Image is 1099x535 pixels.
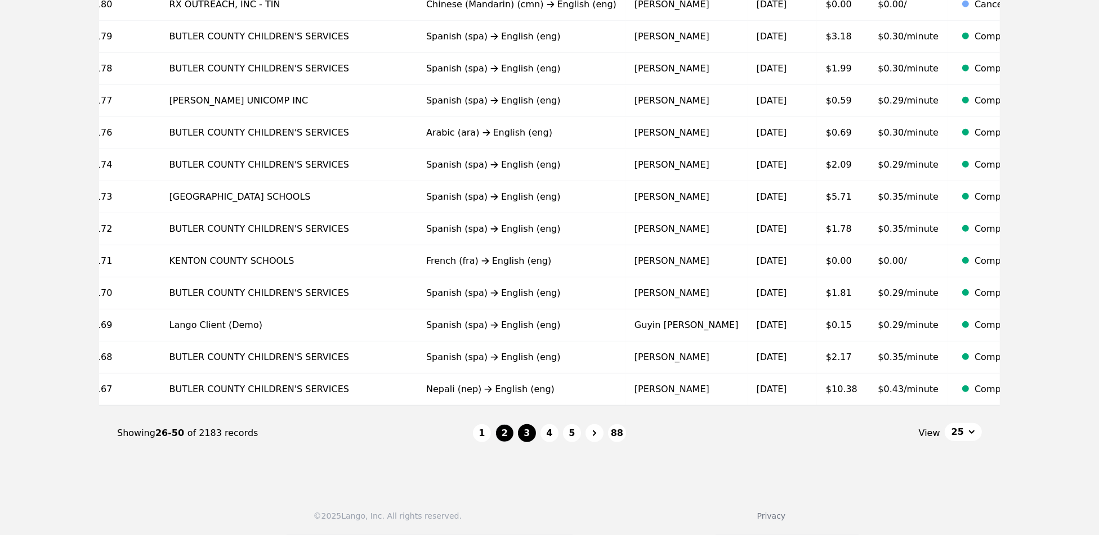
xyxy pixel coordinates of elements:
[975,383,1024,396] div: Completed
[757,63,787,74] time: [DATE]
[608,424,626,442] button: 88
[817,181,869,213] td: $5.71
[757,95,787,106] time: [DATE]
[975,350,1024,364] div: Completed
[160,374,417,406] td: BUTLER COUNTY CHILDREN'S SERVICES
[975,254,1024,268] div: Completed
[75,277,160,309] td: 24170
[757,255,787,266] time: [DATE]
[75,374,160,406] td: 24167
[426,190,616,204] div: Spanish (spa) English (eng)
[75,309,160,341] td: 24169
[757,223,787,234] time: [DATE]
[75,149,160,181] td: 24174
[426,350,616,364] div: Spanish (spa) English (eng)
[117,406,982,461] nav: Page navigation
[426,158,616,172] div: Spanish (spa) English (eng)
[160,245,417,277] td: KENTON COUNTY SCHOOLS
[518,424,536,442] button: 3
[757,191,787,202] time: [DATE]
[951,425,964,439] span: 25
[817,21,869,53] td: $3.18
[160,117,417,149] td: BUTLER COUNTY CHILDREN'S SERVICES
[155,428,187,438] span: 26-50
[757,384,787,394] time: [DATE]
[757,159,787,170] time: [DATE]
[473,424,491,442] button: 1
[75,213,160,245] td: 24172
[426,126,616,140] div: Arabic (ara) English (eng)
[626,117,748,149] td: [PERSON_NAME]
[817,245,869,277] td: $0.00
[878,191,939,202] span: $0.35/minute
[426,222,616,236] div: Spanish (spa) English (eng)
[160,213,417,245] td: BUTLER COUNTY CHILDREN'S SERVICES
[160,309,417,341] td: Lango Client (Demo)
[757,127,787,138] time: [DATE]
[919,426,940,440] span: View
[160,53,417,85] td: BUTLER COUNTY CHILDREN'S SERVICES
[426,94,616,107] div: Spanish (spa) English (eng)
[626,245,748,277] td: [PERSON_NAME]
[626,181,748,213] td: [PERSON_NAME]
[426,318,616,332] div: Spanish (spa) English (eng)
[160,149,417,181] td: BUTLER COUNTY CHILDREN'S SERVICES
[878,352,939,362] span: $0.35/minute
[817,309,869,341] td: $0.15
[626,213,748,245] td: [PERSON_NAME]
[426,286,616,300] div: Spanish (spa) English (eng)
[757,511,786,520] a: Privacy
[757,31,787,42] time: [DATE]
[817,374,869,406] td: $10.38
[878,223,939,234] span: $0.35/minute
[878,384,939,394] span: $0.43/minute
[314,510,462,521] div: © 2025 Lango, Inc. All rights reserved.
[563,424,581,442] button: 5
[975,126,1024,140] div: Completed
[626,149,748,181] td: [PERSON_NAME]
[878,127,939,138] span: $0.30/minute
[626,374,748,406] td: [PERSON_NAME]
[160,21,417,53] td: BUTLER COUNTY CHILDREN'S SERVICES
[757,287,787,298] time: [DATE]
[975,30,1024,43] div: Completed
[426,254,616,268] div: French (fra) English (eng)
[817,341,869,374] td: $2.17
[160,181,417,213] td: [GEOGRAPHIC_DATA] SCHOOLS
[117,426,473,440] div: Showing of 2183 records
[975,286,1024,300] div: Completed
[626,85,748,117] td: [PERSON_NAME]
[160,341,417,374] td: BUTLER COUNTY CHILDREN'S SERVICES
[75,341,160,374] td: 24168
[817,117,869,149] td: $0.69
[626,309,748,341] td: Guyin [PERSON_NAME]
[75,53,160,85] td: 24178
[975,222,1024,236] div: Completed
[817,277,869,309] td: $1.81
[540,424,559,442] button: 4
[817,85,869,117] td: $0.59
[75,85,160,117] td: 24177
[626,277,748,309] td: [PERSON_NAME]
[626,21,748,53] td: [PERSON_NAME]
[975,318,1024,332] div: Completed
[757,320,787,330] time: [DATE]
[160,277,417,309] td: BUTLER COUNTY CHILDREN'S SERVICES
[160,85,417,117] td: [PERSON_NAME] UNICOMP INC
[626,53,748,85] td: [PERSON_NAME]
[426,62,616,75] div: Spanish (spa) English (eng)
[975,190,1024,204] div: Completed
[878,95,939,106] span: $0.29/minute
[975,94,1024,107] div: Completed
[975,62,1024,75] div: Completed
[817,53,869,85] td: $1.99
[878,31,939,42] span: $0.30/minute
[975,158,1024,172] div: Completed
[878,320,939,330] span: $0.29/minute
[878,63,939,74] span: $0.30/minute
[75,245,160,277] td: 24171
[878,287,939,298] span: $0.29/minute
[75,117,160,149] td: 24176
[426,30,616,43] div: Spanish (spa) English (eng)
[878,159,939,170] span: $0.29/minute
